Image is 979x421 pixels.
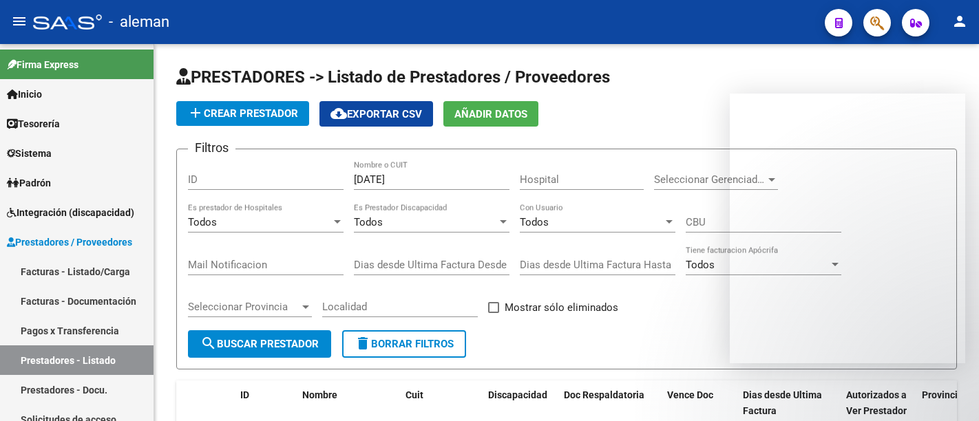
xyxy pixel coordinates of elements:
[654,173,766,186] span: Seleccionar Gerenciador
[187,105,204,121] mat-icon: add
[7,146,52,161] span: Sistema
[109,7,169,37] span: - aleman
[355,335,371,352] mat-icon: delete
[505,299,618,316] span: Mostrar sólo eliminados
[7,87,42,102] span: Inicio
[354,216,383,228] span: Todos
[330,105,347,122] mat-icon: cloud_download
[319,101,433,127] button: Exportar CSV
[200,338,319,350] span: Buscar Prestador
[11,13,28,30] mat-icon: menu
[7,205,134,220] span: Integración (discapacidad)
[7,235,132,250] span: Prestadores / Proveedores
[7,116,60,131] span: Tesorería
[730,94,965,363] iframe: Intercom live chat mensaje
[355,338,454,350] span: Borrar Filtros
[200,335,217,352] mat-icon: search
[188,216,217,228] span: Todos
[176,67,610,87] span: PRESTADORES -> Listado de Prestadores / Proveedores
[406,389,423,400] span: Cuit
[743,389,822,416] span: Dias desde Ultima Factura
[564,389,644,400] span: Doc Respaldatoria
[520,216,549,228] span: Todos
[302,389,337,400] span: Nombre
[667,389,713,400] span: Vence Doc
[187,107,298,120] span: Crear Prestador
[488,389,547,400] span: Discapacidad
[188,138,235,158] h3: Filtros
[188,330,331,358] button: Buscar Prestador
[7,175,51,191] span: Padrón
[443,101,538,127] button: Añadir Datos
[176,101,309,126] button: Crear Prestador
[951,13,968,30] mat-icon: person
[7,57,78,72] span: Firma Express
[932,374,965,407] iframe: Intercom live chat
[846,389,907,416] span: Autorizados a Ver Prestador
[454,108,527,120] span: Añadir Datos
[342,330,466,358] button: Borrar Filtros
[188,301,299,313] span: Seleccionar Provincia
[922,389,963,400] span: Provincia
[330,108,422,120] span: Exportar CSV
[686,259,715,271] span: Todos
[240,389,249,400] span: ID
